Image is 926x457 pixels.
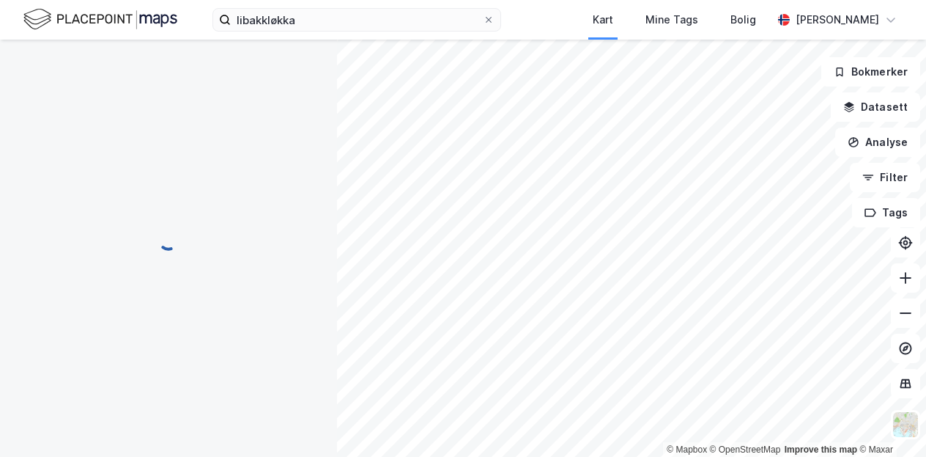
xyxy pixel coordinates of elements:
a: Improve this map [785,445,857,455]
div: Bolig [730,11,756,29]
img: logo.f888ab2527a4732fd821a326f86c7f29.svg [23,7,177,32]
img: spinner.a6d8c91a73a9ac5275cf975e30b51cfb.svg [157,228,180,252]
iframe: Chat Widget [853,387,926,457]
a: OpenStreetMap [710,445,781,455]
button: Tags [852,198,920,227]
a: Mapbox [667,445,707,455]
div: Mine Tags [645,11,698,29]
button: Datasett [831,92,920,122]
div: [PERSON_NAME] [796,11,879,29]
button: Bokmerker [821,57,920,87]
input: Søk på adresse, matrikkel, gårdeiere, leietakere eller personer [231,9,483,31]
button: Analyse [835,128,920,157]
button: Filter [850,163,920,192]
div: Kart [593,11,613,29]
